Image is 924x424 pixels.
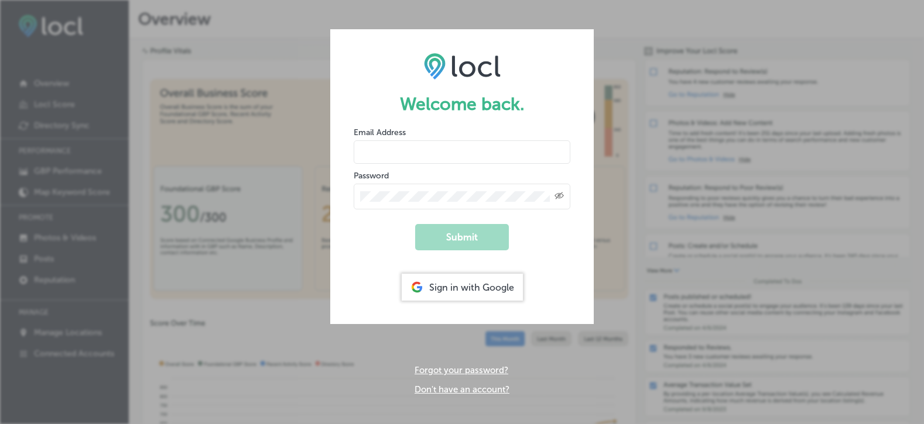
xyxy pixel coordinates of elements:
[402,274,523,301] div: Sign in with Google
[424,53,501,80] img: LOCL logo
[415,384,509,395] a: Don't have an account?
[415,365,508,375] a: Forgot your password?
[555,191,564,202] span: Toggle password visibility
[354,127,406,137] label: Email Address
[354,94,570,115] h1: Welcome back.
[415,224,509,250] button: Submit
[354,171,389,181] label: Password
